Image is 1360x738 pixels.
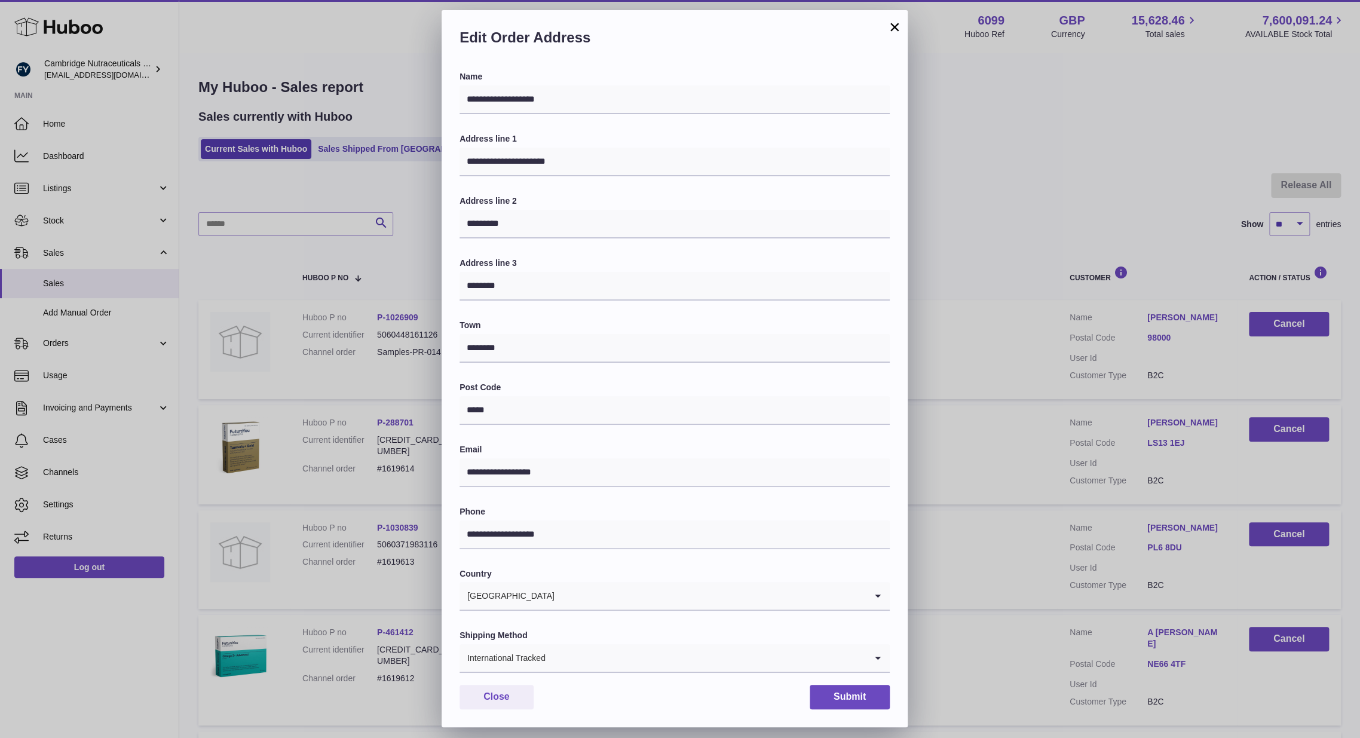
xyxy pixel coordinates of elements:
label: Post Code [460,382,890,393]
span: [GEOGRAPHIC_DATA] [460,582,555,610]
label: Phone [460,506,890,517]
label: Address line 3 [460,258,890,269]
label: Shipping Method [460,630,890,641]
label: Country [460,568,890,580]
label: Address line 2 [460,195,890,207]
div: Search for option [460,582,890,611]
span: International Tracked [460,644,546,672]
button: Close [460,685,534,709]
div: Search for option [460,644,890,673]
input: Search for option [546,644,866,672]
label: Town [460,320,890,331]
label: Address line 1 [460,133,890,145]
label: Email [460,444,890,455]
button: × [887,20,902,34]
button: Submit [810,685,890,709]
label: Name [460,71,890,82]
h2: Edit Order Address [460,28,890,53]
input: Search for option [555,582,866,610]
